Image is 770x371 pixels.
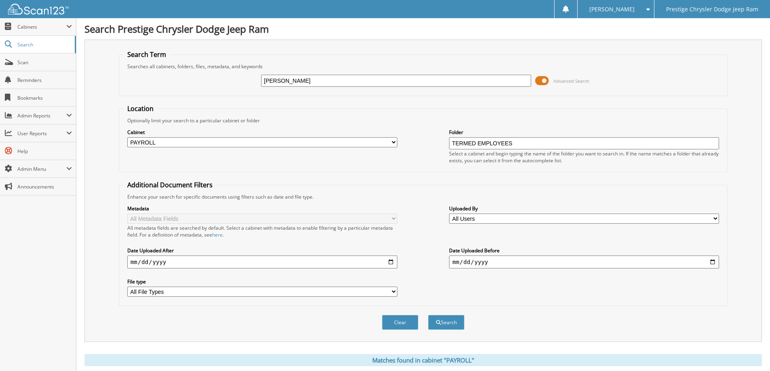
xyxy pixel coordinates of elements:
[17,148,72,155] span: Help
[382,315,418,330] button: Clear
[589,7,635,12] span: [PERSON_NAME]
[449,256,719,268] input: end
[127,224,397,238] div: All metadata fields are searched by default. Select a cabinet with metadata to enable filtering b...
[666,7,758,12] span: Prestige Chrysler Dodge Jeep Ram
[428,315,464,330] button: Search
[212,231,223,238] a: here
[553,78,589,84] span: Advanced Search
[8,4,69,15] img: scan123-logo-white.svg
[17,23,66,30] span: Cabinets
[84,22,762,36] h1: Search Prestige Chrysler Dodge Jeep Ram
[449,247,719,254] label: Date Uploaded Before
[84,354,762,366] div: Matches found in cabinet "PAYROLL"
[449,205,719,212] label: Uploaded By
[17,130,66,137] span: User Reports
[123,180,217,189] legend: Additional Document Filters
[127,247,397,254] label: Date Uploaded After
[123,193,723,200] div: Enhance your search for specific documents using filters such as date and file type.
[127,278,397,285] label: File type
[127,205,397,212] label: Metadata
[127,129,397,136] label: Cabinet
[449,129,719,136] label: Folder
[123,50,170,59] legend: Search Term
[17,41,71,48] span: Search
[123,63,723,70] div: Searches all cabinets, folders, files, metadata, and keywords
[123,104,158,113] legend: Location
[17,183,72,190] span: Announcements
[127,256,397,268] input: start
[17,112,66,119] span: Admin Reports
[449,150,719,164] div: Select a cabinet and begin typing the name of the folder you want to search in. If the name match...
[17,59,72,66] span: Scan
[17,77,72,84] span: Reminders
[17,166,66,172] span: Admin Menu
[123,117,723,124] div: Optionally limit your search to a particular cabinet or folder
[17,94,72,101] span: Bookmarks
